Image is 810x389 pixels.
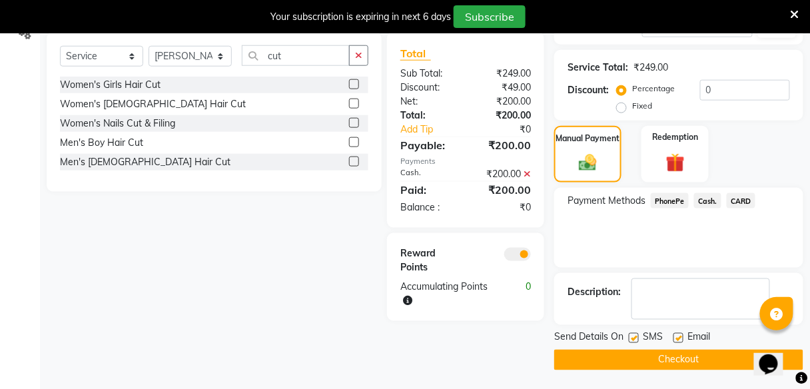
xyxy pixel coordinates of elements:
[694,193,721,208] span: Cash.
[574,153,602,173] img: _cash.svg
[651,193,689,208] span: PhonePe
[400,156,531,167] div: Payments
[556,133,620,145] label: Manual Payment
[466,95,541,109] div: ₹200.00
[652,131,698,143] label: Redemption
[466,167,541,181] div: ₹200.00
[390,280,504,308] div: Accumulating Points
[660,151,691,175] img: _gift.svg
[632,100,652,112] label: Fixed
[60,155,230,169] div: Men's [DEMOGRAPHIC_DATA] Hair Cut
[390,137,466,153] div: Payable:
[568,61,628,75] div: Service Total:
[390,67,466,81] div: Sub Total:
[60,78,161,92] div: Women's Girls Hair Cut
[454,5,526,28] button: Subscribe
[466,200,541,214] div: ₹0
[466,109,541,123] div: ₹200.00
[568,285,621,299] div: Description:
[754,336,797,376] iframe: chat widget
[466,81,541,95] div: ₹49.00
[390,123,478,137] a: Add Tip
[687,330,710,347] span: Email
[270,10,451,24] div: Your subscription is expiring in next 6 days
[60,117,175,131] div: Women's Nails Cut & Filing
[466,182,541,198] div: ₹200.00
[554,330,623,347] span: Send Details On
[632,83,675,95] label: Percentage
[400,47,431,61] span: Total
[466,137,541,153] div: ₹200.00
[60,136,143,150] div: Men's Boy Hair Cut
[390,109,466,123] div: Total:
[727,193,755,208] span: CARD
[390,182,466,198] div: Paid:
[643,330,663,347] span: SMS
[390,95,466,109] div: Net:
[568,194,645,208] span: Payment Methods
[633,61,668,75] div: ₹249.00
[390,200,466,214] div: Balance :
[390,167,466,181] div: Cash.
[60,97,246,111] div: Women's [DEMOGRAPHIC_DATA] Hair Cut
[242,45,350,66] input: Search or Scan
[390,246,466,274] div: Reward Points
[478,123,541,137] div: ₹0
[466,67,541,81] div: ₹249.00
[568,83,609,97] div: Discount:
[390,81,466,95] div: Discount:
[504,280,542,308] div: 0
[554,350,803,370] button: Checkout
